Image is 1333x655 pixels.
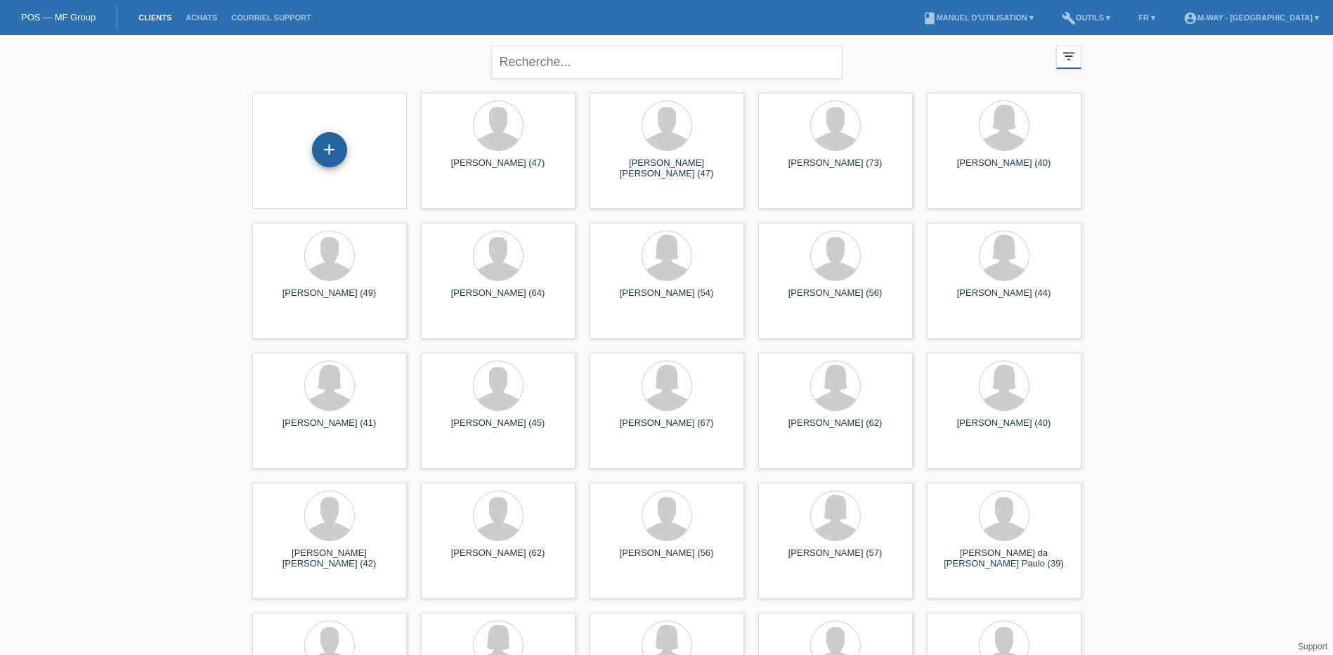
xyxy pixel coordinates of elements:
[21,12,96,22] a: POS — MF Group
[769,287,902,310] div: [PERSON_NAME] (56)
[916,13,1041,22] a: bookManuel d’utilisation ▾
[432,157,564,180] div: [PERSON_NAME] (47)
[178,13,224,22] a: Achats
[491,46,843,79] input: Recherche...
[432,417,564,440] div: [PERSON_NAME] (45)
[313,138,346,162] div: Enregistrer le client
[1183,11,1197,25] i: account_circle
[224,13,318,22] a: Courriel Support
[264,287,396,310] div: [PERSON_NAME] (49)
[432,287,564,310] div: [PERSON_NAME] (64)
[938,157,1070,180] div: [PERSON_NAME] (40)
[769,157,902,180] div: [PERSON_NAME] (73)
[1176,13,1326,22] a: account_circlem-way - [GEOGRAPHIC_DATA] ▾
[601,417,733,440] div: [PERSON_NAME] (67)
[264,417,396,440] div: [PERSON_NAME] (41)
[601,547,733,570] div: [PERSON_NAME] (56)
[938,547,1070,570] div: [PERSON_NAME] da [PERSON_NAME] Paulo (39)
[601,287,733,310] div: [PERSON_NAME] (54)
[1298,642,1327,651] a: Support
[923,11,937,25] i: book
[938,287,1070,310] div: [PERSON_NAME] (44)
[769,417,902,440] div: [PERSON_NAME] (62)
[131,13,178,22] a: Clients
[1131,13,1162,22] a: FR ▾
[1055,13,1117,22] a: buildOutils ▾
[601,157,733,180] div: [PERSON_NAME] [PERSON_NAME] (47)
[264,547,396,570] div: [PERSON_NAME] [PERSON_NAME] (42)
[1062,11,1076,25] i: build
[1061,48,1077,64] i: filter_list
[432,547,564,570] div: [PERSON_NAME] (62)
[938,417,1070,440] div: [PERSON_NAME] (40)
[769,547,902,570] div: [PERSON_NAME] (57)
